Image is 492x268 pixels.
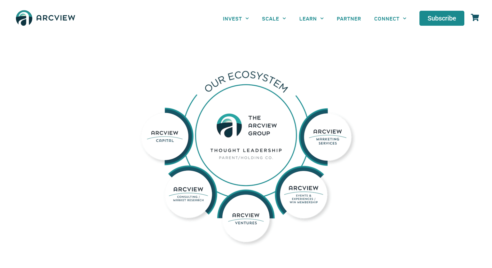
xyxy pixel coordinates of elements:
a: Subscribe [419,11,464,26]
img: The Arcview Group [13,7,78,30]
nav: Menu [216,11,413,26]
a: SCALE [255,11,293,26]
a: PARTNER [330,11,368,26]
a: LEARN [293,11,330,26]
a: INVEST [216,11,255,26]
span: Subscribe [428,15,456,21]
a: CONNECT [368,11,413,26]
